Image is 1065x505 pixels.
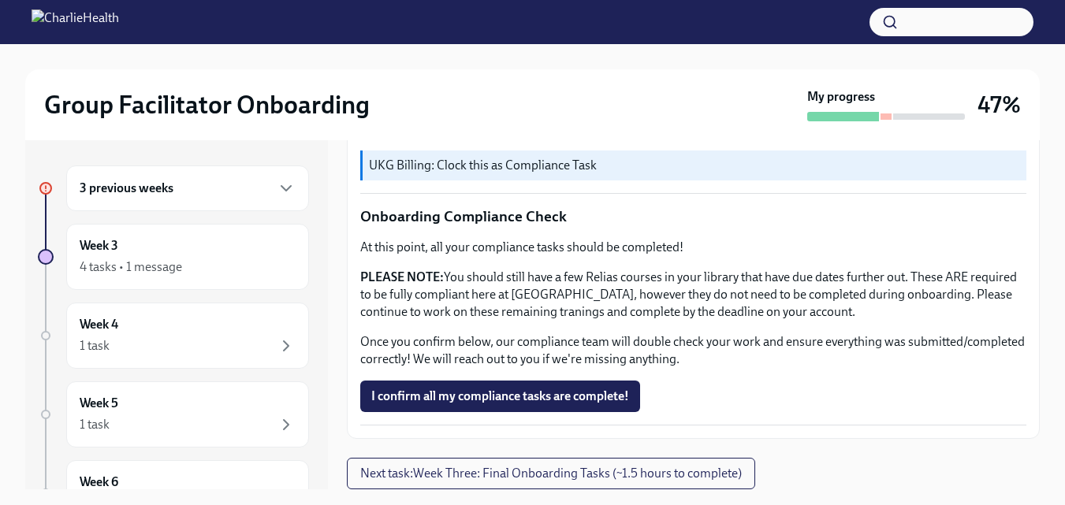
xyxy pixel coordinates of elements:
[360,239,1026,256] p: At this point, all your compliance tasks should be completed!
[807,88,875,106] strong: My progress
[38,224,309,290] a: Week 34 tasks • 1 message
[80,316,118,333] h6: Week 4
[44,89,370,121] h2: Group Facilitator Onboarding
[360,206,1026,227] p: Onboarding Compliance Check
[80,337,110,355] div: 1 task
[347,458,755,489] button: Next task:Week Three: Final Onboarding Tasks (~1.5 hours to complete)
[80,258,182,276] div: 4 tasks • 1 message
[38,381,309,447] a: Week 51 task
[360,381,640,412] button: I confirm all my compliance tasks are complete!
[80,416,110,433] div: 1 task
[66,165,309,211] div: 3 previous weeks
[360,269,1026,321] p: You should still have a few Relias courses in your library that have due dates further out. These...
[80,473,118,491] h6: Week 6
[360,333,1026,368] p: Once you confirm below, our compliance team will double check your work and ensure everything was...
[80,237,118,254] h6: Week 3
[369,157,1020,174] p: UKG Billing: Clock this as Compliance Task
[360,269,444,284] strong: PLEASE NOTE:
[38,303,309,369] a: Week 41 task
[360,466,742,481] span: Next task : Week Three: Final Onboarding Tasks (~1.5 hours to complete)
[32,9,119,35] img: CharlieHealth
[80,180,173,197] h6: 3 previous weeks
[80,395,118,412] h6: Week 5
[977,91,1021,119] h3: 47%
[371,388,629,404] span: I confirm all my compliance tasks are complete!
